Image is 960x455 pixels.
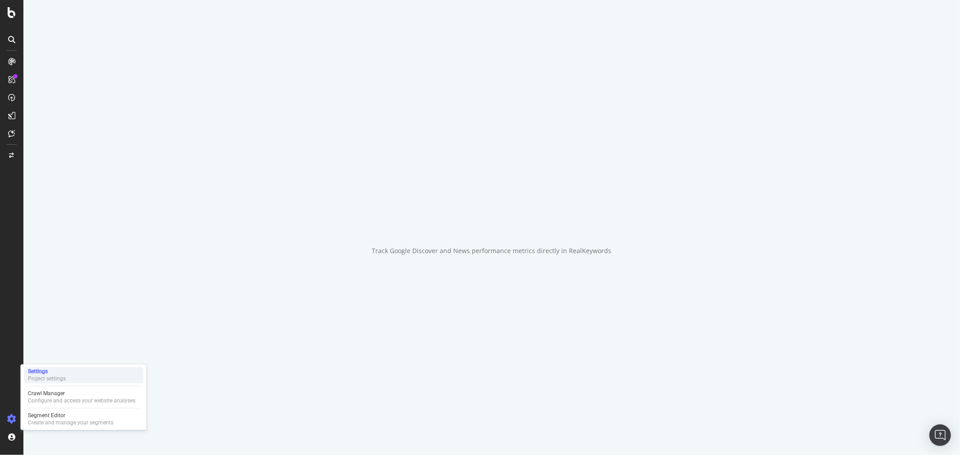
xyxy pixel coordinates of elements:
[929,424,951,446] div: Open Intercom Messenger
[28,368,66,375] div: Settings
[460,200,524,232] div: animation
[28,419,113,426] div: Create and manage your segments
[372,246,612,255] div: Track Google Discover and News performance metrics directly in RealKeywords
[24,389,143,405] a: Crawl ManagerConfigure and access your website analyses
[28,412,113,419] div: Segment Editor
[24,411,143,427] a: Segment EditorCreate and manage your segments
[28,397,135,404] div: Configure and access your website analyses
[24,367,143,383] a: SettingsProject settings
[28,390,135,397] div: Crawl Manager
[28,375,66,382] div: Project settings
